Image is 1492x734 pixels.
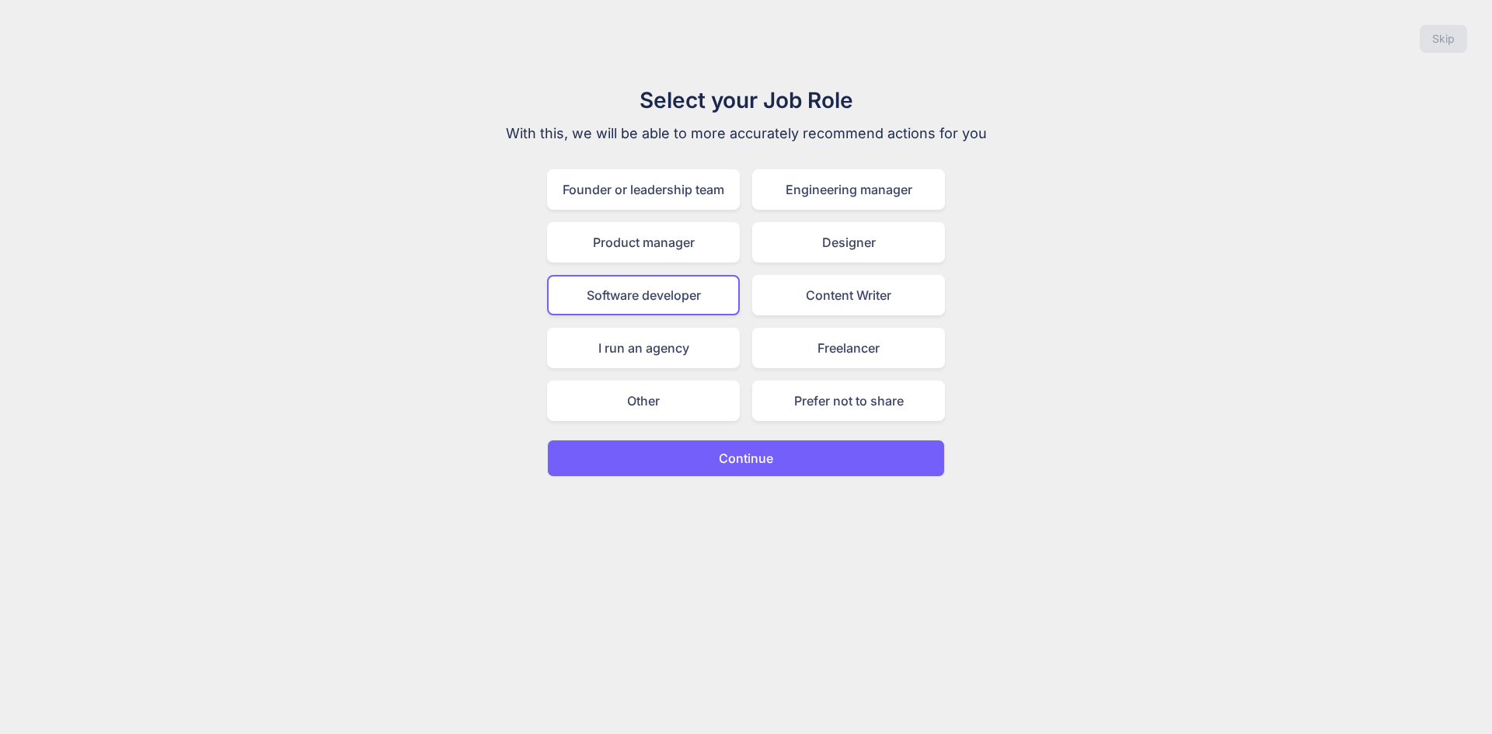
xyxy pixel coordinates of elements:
div: I run an agency [547,328,740,368]
button: Skip [1420,25,1467,53]
h1: Select your Job Role [485,84,1007,117]
p: With this, we will be able to more accurately recommend actions for you [485,123,1007,144]
div: Prefer not to share [752,381,945,421]
div: Other [547,381,740,421]
div: Product manager [547,222,740,263]
div: Engineering manager [752,169,945,210]
p: Continue [719,449,773,468]
div: Software developer [547,275,740,315]
div: Content Writer [752,275,945,315]
div: Founder or leadership team [547,169,740,210]
div: Designer [752,222,945,263]
div: Freelancer [752,328,945,368]
button: Continue [547,440,945,477]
